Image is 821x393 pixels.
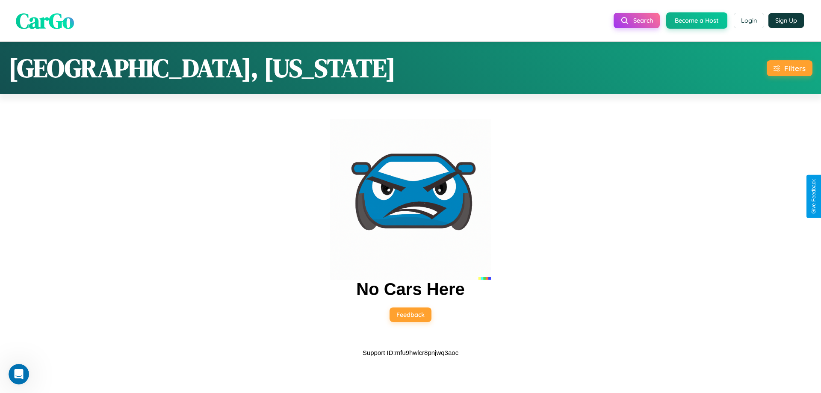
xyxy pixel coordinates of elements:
h1: [GEOGRAPHIC_DATA], [US_STATE] [9,50,396,86]
div: Give Feedback [811,179,817,214]
h2: No Cars Here [356,280,464,299]
div: Filters [784,64,806,73]
button: Sign Up [768,13,804,28]
button: Login [734,13,764,28]
button: Become a Host [666,12,727,29]
button: Feedback [390,307,431,322]
button: Filters [767,60,812,76]
button: Search [614,13,660,28]
span: Search [633,17,653,24]
span: CarGo [16,6,74,35]
img: car [330,119,491,280]
iframe: Intercom live chat [9,364,29,384]
p: Support ID: mfu9hwlcr8pnjwq3aoc [363,347,458,358]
